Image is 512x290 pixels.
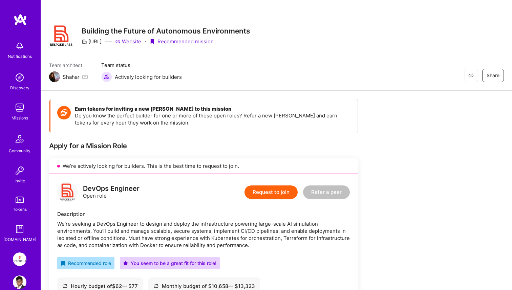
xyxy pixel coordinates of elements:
[12,114,28,121] div: Missions
[153,283,255,290] div: Monthly budget of $ 10,658 — $ 13,323
[149,39,155,44] i: icon PurpleRibbon
[13,275,26,289] img: User Avatar
[8,53,32,60] div: Notifications
[11,252,28,266] a: Syndio: Transformation Engine Modernization
[16,197,24,203] img: tokens
[62,283,138,290] div: Hourly budget of $ 62 — $ 77
[123,260,216,267] div: You seem to be a great fit for this role!
[75,106,351,112] h4: Earn tokens for inviting a new [PERSON_NAME] to this mission
[62,284,67,289] i: icon Cash
[3,236,36,243] div: [DOMAIN_NAME]
[13,101,26,114] img: teamwork
[49,62,88,69] span: Team architect
[115,38,141,45] a: Website
[49,24,73,48] img: Company Logo
[82,38,102,45] div: [URL]
[57,210,350,218] div: Description
[145,38,146,45] div: ·
[303,185,350,199] button: Refer a peer
[57,182,78,202] img: logo
[11,275,28,289] a: User Avatar
[10,84,29,91] div: Discovery
[13,206,27,213] div: Tokens
[13,39,26,53] img: bell
[153,284,158,289] i: icon Cash
[83,185,140,199] div: Open role
[15,177,25,184] div: Invite
[82,27,250,35] h3: Building the Future of Autonomous Environments
[101,71,112,82] img: Actively looking for builders
[487,72,499,79] span: Share
[482,69,504,82] button: Share
[83,185,140,192] div: DevOps Engineer
[13,222,26,236] img: guide book
[123,261,128,266] i: icon PurpleStar
[14,14,27,26] img: logo
[57,106,71,119] img: Token icon
[49,71,60,82] img: Team Architect
[82,74,88,80] i: icon Mail
[82,39,87,44] i: icon CompanyGray
[115,73,182,81] span: Actively looking for builders
[13,71,26,84] img: discovery
[75,112,351,126] p: Do you know the perfect builder for one or more of these open roles? Refer a new [PERSON_NAME] an...
[61,261,65,266] i: icon RecommendedBadge
[57,220,350,249] div: We’re seeking a DevOps Engineer to design and deploy the infrastructure powering large-scale AI s...
[12,131,28,147] img: Community
[9,147,30,154] div: Community
[101,62,182,69] span: Team status
[468,73,474,78] i: icon EyeClosed
[49,158,358,174] div: We’re actively looking for builders. This is the best time to request to join.
[13,252,26,266] img: Syndio: Transformation Engine Modernization
[244,185,298,199] button: Request to join
[49,141,358,150] div: Apply for a Mission Role
[63,73,80,81] div: Shahar
[149,38,214,45] div: Recommended mission
[61,260,111,267] div: Recommended role
[13,164,26,177] img: Invite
